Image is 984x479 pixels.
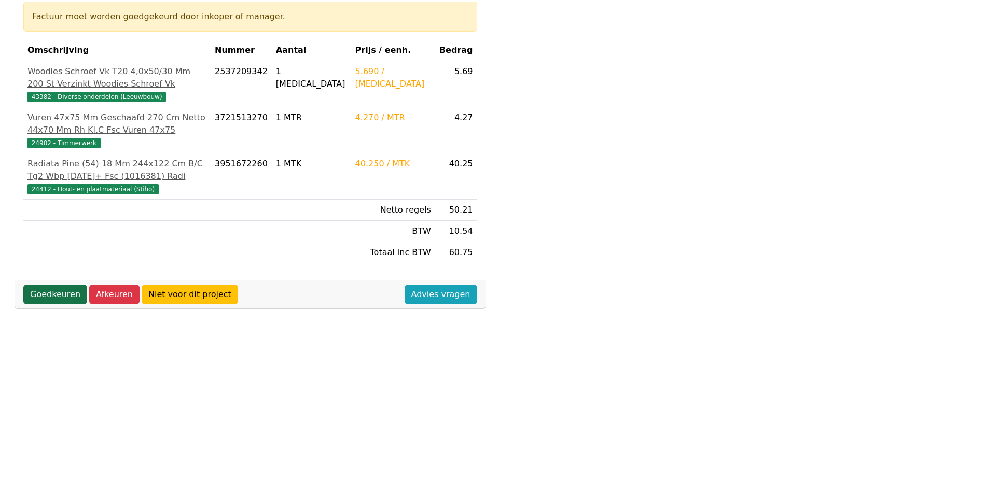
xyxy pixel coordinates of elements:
[27,138,101,148] span: 24902 - Timmerwerk
[27,158,206,182] div: Radiata Pine (54) 18 Mm 244x122 Cm B/C Tg2 Wbp [DATE]+ Fsc (1016381) Radi
[351,40,435,61] th: Prijs / eenh.
[142,285,238,304] a: Niet voor dit project
[27,65,206,103] a: Woodies Schroef Vk T20 4,0x50/30 Mm 200 St Verzinkt Woodies Schroef Vk43382 - Diverse onderdelen ...
[23,285,87,304] a: Goedkeuren
[23,40,211,61] th: Omschrijving
[276,65,347,90] div: 1 [MEDICAL_DATA]
[27,184,159,194] span: 24412 - Hout- en plaatmateriaal (Stiho)
[351,200,435,221] td: Netto regels
[435,242,477,263] td: 60.75
[211,153,272,200] td: 3951672260
[211,107,272,153] td: 3721513270
[27,65,206,90] div: Woodies Schroef Vk T20 4,0x50/30 Mm 200 St Verzinkt Woodies Schroef Vk
[435,107,477,153] td: 4.27
[351,242,435,263] td: Totaal inc BTW
[435,221,477,242] td: 10.54
[272,40,351,61] th: Aantal
[355,158,431,170] div: 40.250 / MTK
[405,285,477,304] a: Advies vragen
[435,40,477,61] th: Bedrag
[355,65,431,90] div: 5.690 / [MEDICAL_DATA]
[89,285,140,304] a: Afkeuren
[351,221,435,242] td: BTW
[32,10,468,23] div: Factuur moet worden goedgekeurd door inkoper of manager.
[27,92,166,102] span: 43382 - Diverse onderdelen (Leeuwbouw)
[211,40,272,61] th: Nummer
[276,158,347,170] div: 1 MTK
[435,153,477,200] td: 40.25
[27,111,206,136] div: Vuren 47x75 Mm Geschaafd 270 Cm Netto 44x70 Mm Rh Kl.C Fsc Vuren 47x75
[355,111,431,124] div: 4.270 / MTR
[435,200,477,221] td: 50.21
[435,61,477,107] td: 5.69
[276,111,347,124] div: 1 MTR
[211,61,272,107] td: 2537209342
[27,158,206,195] a: Radiata Pine (54) 18 Mm 244x122 Cm B/C Tg2 Wbp [DATE]+ Fsc (1016381) Radi24412 - Hout- en plaatma...
[27,111,206,149] a: Vuren 47x75 Mm Geschaafd 270 Cm Netto 44x70 Mm Rh Kl.C Fsc Vuren 47x7524902 - Timmerwerk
